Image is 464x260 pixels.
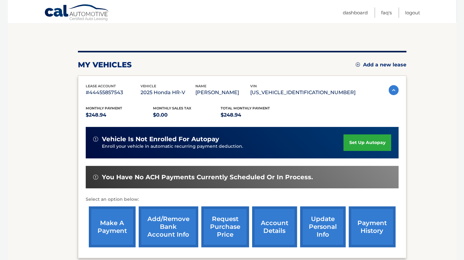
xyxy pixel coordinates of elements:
span: name [195,84,206,88]
p: 2025 Honda HR-V [141,88,195,97]
a: Cal Automotive [44,4,110,22]
a: Dashboard [343,7,368,18]
img: add.svg [356,62,360,67]
p: Select an option below: [86,196,399,203]
span: vehicle [141,84,156,88]
span: Total Monthly Payment [221,106,270,110]
span: vehicle is not enrolled for autopay [102,135,219,143]
span: vin [250,84,257,88]
h2: my vehicles [78,60,132,70]
span: lease account [86,84,116,88]
a: account details [252,206,297,247]
a: FAQ's [381,7,392,18]
img: alert-white.svg [93,137,98,142]
a: update personal info [300,206,346,247]
p: [PERSON_NAME] [195,88,250,97]
span: You have no ACH payments currently scheduled or in process. [102,173,313,181]
img: accordion-active.svg [389,85,399,95]
p: $248.94 [86,111,153,119]
a: set up autopay [343,134,391,151]
p: [US_VEHICLE_IDENTIFICATION_NUMBER] [250,88,356,97]
a: request purchase price [201,206,249,247]
span: Monthly Payment [86,106,122,110]
img: alert-white.svg [93,175,98,180]
span: Monthly sales Tax [153,106,191,110]
p: $248.94 [221,111,288,119]
a: Logout [405,7,420,18]
a: Add a new lease [356,62,406,68]
p: $0.00 [153,111,221,119]
a: Add/Remove bank account info [139,206,198,247]
p: #44455857543 [86,88,141,97]
a: payment history [349,206,395,247]
p: Enroll your vehicle in automatic recurring payment deduction. [102,143,344,150]
a: make a payment [89,206,136,247]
